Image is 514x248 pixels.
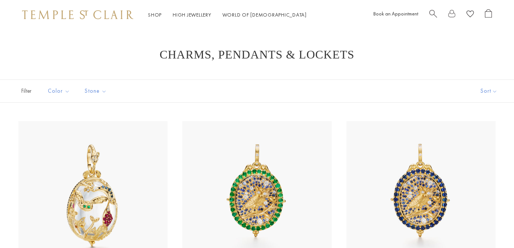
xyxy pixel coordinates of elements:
iframe: Gorgias live chat messenger [477,213,507,241]
a: High JewelleryHigh Jewellery [173,11,211,18]
button: Stone [79,83,112,99]
a: Search [429,9,437,21]
a: View Wishlist [467,9,474,21]
img: Temple St. Clair [22,10,133,19]
a: Book an Appointment [373,10,418,17]
a: Open Shopping Bag [485,9,492,21]
a: World of [DEMOGRAPHIC_DATA]World of [DEMOGRAPHIC_DATA] [222,11,307,18]
button: Show sort by [464,80,514,102]
nav: Main navigation [148,10,307,20]
h1: Charms, Pendants & Lockets [29,48,485,61]
span: Color [44,86,75,96]
button: Color [42,83,75,99]
a: ShopShop [148,11,162,18]
span: Stone [81,86,112,96]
